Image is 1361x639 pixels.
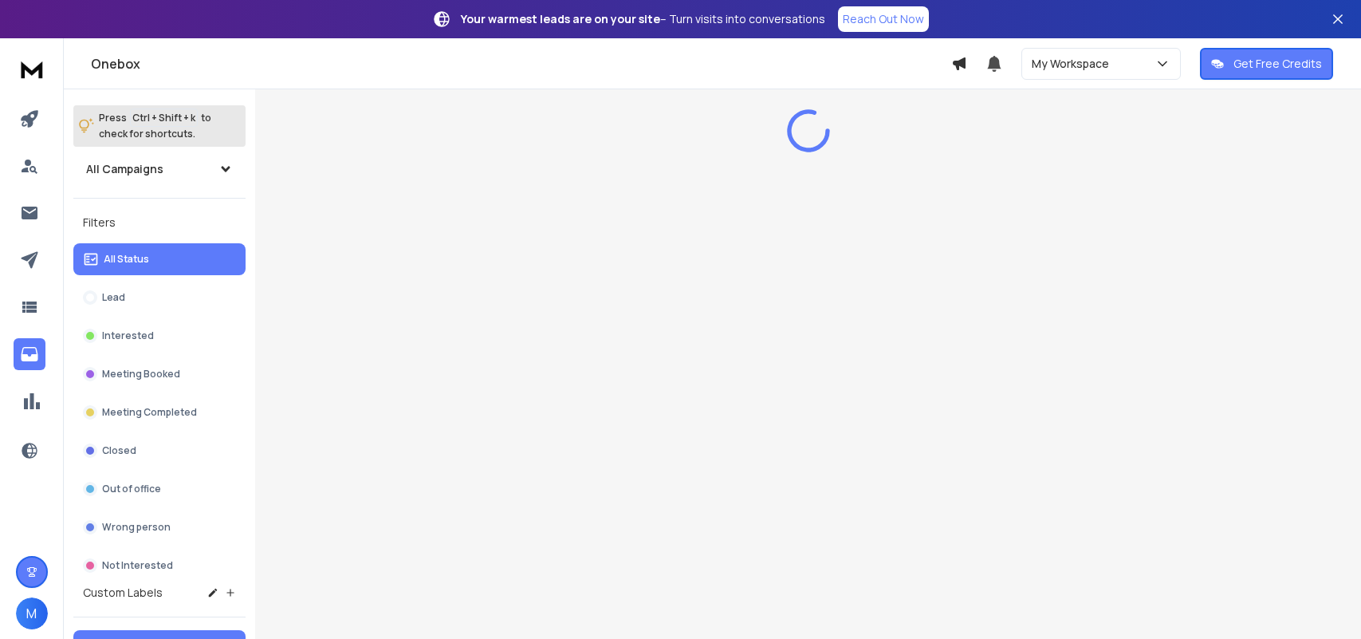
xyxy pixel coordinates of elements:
[102,559,173,572] p: Not Interested
[73,243,246,275] button: All Status
[1200,48,1333,80] button: Get Free Credits
[104,253,149,266] p: All Status
[73,511,246,543] button: Wrong person
[83,585,163,601] h3: Custom Labels
[73,550,246,582] button: Not Interested
[102,291,125,304] p: Lead
[1032,56,1115,72] p: My Workspace
[16,598,48,629] button: M
[99,110,211,142] p: Press to check for shortcuts.
[461,11,660,26] strong: Your warmest leads are on your site
[838,6,929,32] a: Reach Out Now
[73,358,246,390] button: Meeting Booked
[73,396,246,428] button: Meeting Completed
[102,483,161,495] p: Out of office
[73,435,246,467] button: Closed
[102,444,136,457] p: Closed
[102,521,171,534] p: Wrong person
[73,320,246,352] button: Interested
[102,368,180,381] p: Meeting Booked
[73,153,246,185] button: All Campaigns
[16,54,48,84] img: logo
[86,161,163,177] h1: All Campaigns
[130,108,198,127] span: Ctrl + Shift + k
[102,406,197,419] p: Meeting Completed
[73,282,246,314] button: Lead
[102,329,154,342] p: Interested
[73,211,246,234] h3: Filters
[843,11,924,27] p: Reach Out Now
[91,54,951,73] h1: Onebox
[461,11,825,27] p: – Turn visits into conversations
[1233,56,1322,72] p: Get Free Credits
[73,473,246,505] button: Out of office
